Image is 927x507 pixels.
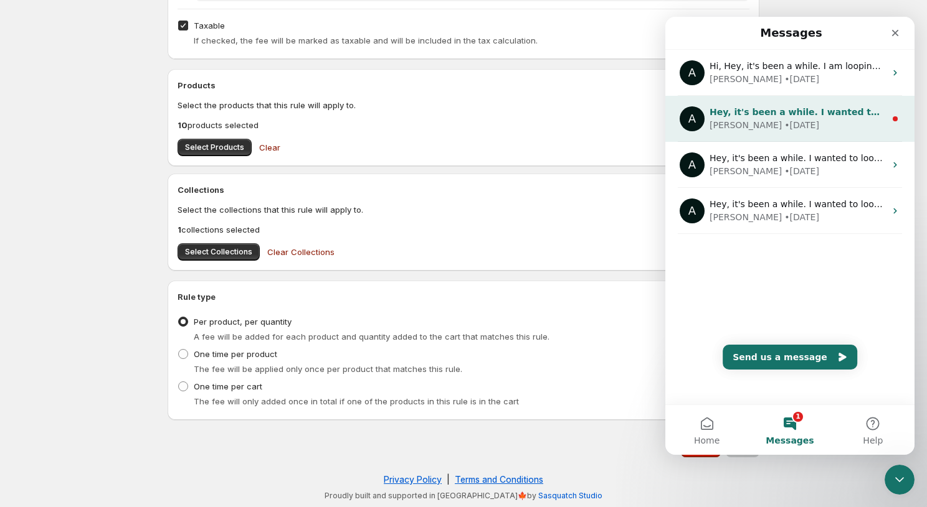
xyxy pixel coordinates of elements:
[194,35,538,45] span: If checked, the fee will be marked as taxable and will be included in the tax calculation.
[174,491,753,501] p: Proudly built and supported in [GEOGRAPHIC_DATA]🍁by
[267,246,335,258] span: Clear Collections
[119,102,154,115] div: • [DATE]
[178,225,181,235] b: 1
[178,243,260,261] button: Select Collections
[100,419,148,428] span: Messages
[44,148,116,161] div: [PERSON_NAME]
[178,184,749,196] h2: Collections
[14,136,39,160] div: Profile image for Anupam
[194,349,277,359] span: One time per product
[178,120,188,130] b: 10
[44,56,116,69] div: [PERSON_NAME]
[178,223,749,236] p: collections selected
[259,141,280,154] span: Clear
[194,21,225,30] span: Taxable
[194,381,262,391] span: One time per cart
[185,247,252,257] span: Select Collections
[194,364,462,374] span: The fee will be applied only once per product that matches this rule.
[119,56,154,69] div: • [DATE]
[260,240,342,264] button: Clear Collections
[178,119,749,131] p: products selected
[447,474,450,485] span: |
[178,99,749,111] p: Select the products that this rule will apply to.
[14,182,39,207] div: Profile image for Anupam
[44,102,116,115] div: [PERSON_NAME]
[194,396,519,406] span: The fee will only added once in total if one of the products in this rule is in the cart
[119,194,154,207] div: • [DATE]
[194,332,549,342] span: A fee will be added for each product and quantity added to the cart that matches this rule.
[665,17,915,455] iframe: Intercom live chat
[538,491,602,500] a: Sasquatch Studio
[166,388,249,438] button: Help
[29,419,54,428] span: Home
[178,79,749,91] h2: Products
[178,139,252,156] button: Select Products
[197,419,217,428] span: Help
[178,291,749,303] h2: Rule type
[14,90,39,114] div: Profile image for Anupam
[194,317,292,327] span: Per product, per quantity
[252,135,288,160] button: Clear
[57,328,192,353] button: Send us a message
[384,474,442,485] a: Privacy Policy
[119,148,154,161] div: • [DATE]
[178,203,749,216] p: Select the collections that this rule will apply to.
[885,465,915,495] iframe: Intercom live chat
[44,194,116,207] div: [PERSON_NAME]
[83,388,166,438] button: Messages
[185,142,244,152] span: Select Products
[455,474,543,485] a: Terms and Conditions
